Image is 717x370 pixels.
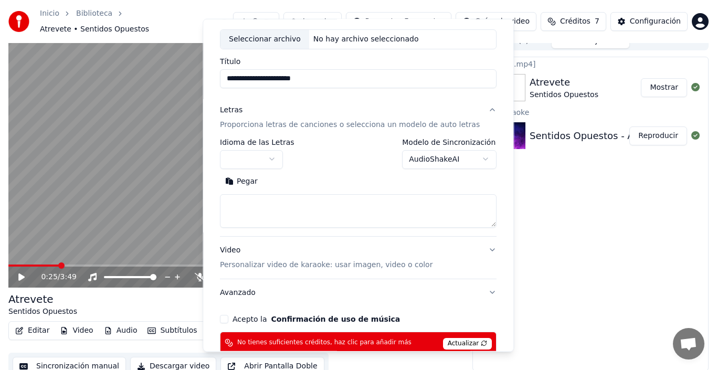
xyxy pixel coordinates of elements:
[220,138,497,236] div: LetrasProporciona letras de canciones o selecciona un modelo de auto letras
[271,315,400,322] button: Acepto la
[220,245,433,270] div: Video
[220,57,497,65] label: Título
[220,236,497,278] button: VideoPersonalizar video de karaoke: usar imagen, video o color
[233,315,400,322] label: Acepto la
[403,138,497,145] label: Modelo de Sincronización
[220,119,480,130] p: Proporciona letras de canciones o selecciona un modelo de auto letras
[220,29,309,48] div: Seleccionar archivo
[220,96,497,138] button: LetrasProporciona letras de canciones o selecciona un modelo de auto letras
[443,337,492,349] span: Actualizar
[309,34,423,44] div: No hay archivo seleccionado
[237,339,412,347] span: No tienes suficientes créditos, haz clic para añadir más
[220,173,263,189] button: Pegar
[220,259,433,270] p: Personalizar video de karaoke: usar imagen, video o color
[220,104,242,115] div: Letras
[220,279,497,306] button: Avanzado
[220,138,294,145] label: Idioma de las Letras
